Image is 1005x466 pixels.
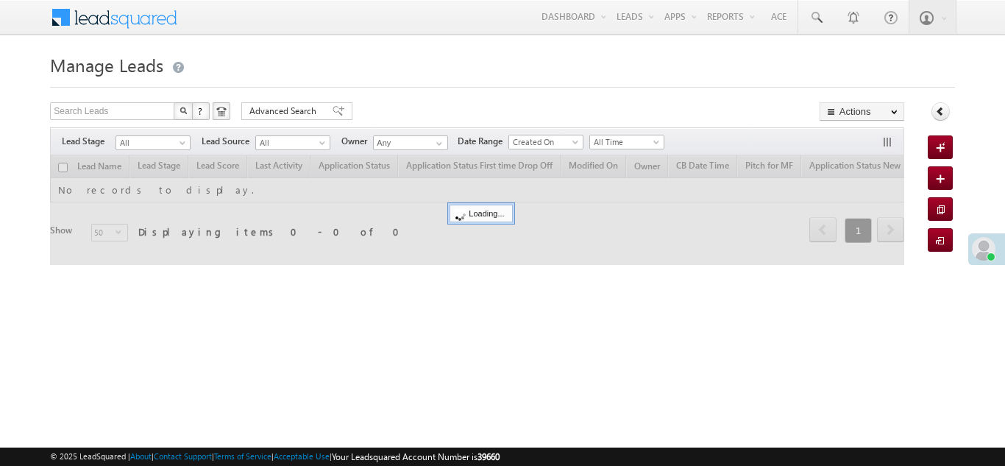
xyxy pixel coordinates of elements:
[332,451,500,462] span: Your Leadsquared Account Number is
[50,53,163,77] span: Manage Leads
[180,107,187,114] img: Search
[255,135,330,150] a: All
[116,136,186,149] span: All
[820,102,904,121] button: Actions
[202,135,255,148] span: Lead Source
[477,451,500,462] span: 39660
[249,105,321,118] span: Advanced Search
[508,135,583,149] a: Created On
[509,135,579,149] span: Created On
[154,451,212,461] a: Contact Support
[50,450,500,464] span: © 2025 LeadSquared | | | | |
[130,451,152,461] a: About
[116,135,191,150] a: All
[274,451,330,461] a: Acceptable Use
[450,205,512,222] div: Loading...
[590,135,660,149] span: All Time
[341,135,373,148] span: Owner
[373,135,448,150] input: Type to Search
[214,451,271,461] a: Terms of Service
[62,135,116,148] span: Lead Stage
[458,135,508,148] span: Date Range
[198,105,205,117] span: ?
[256,136,326,149] span: All
[589,135,664,149] a: All Time
[192,102,210,120] button: ?
[428,136,447,151] a: Show All Items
